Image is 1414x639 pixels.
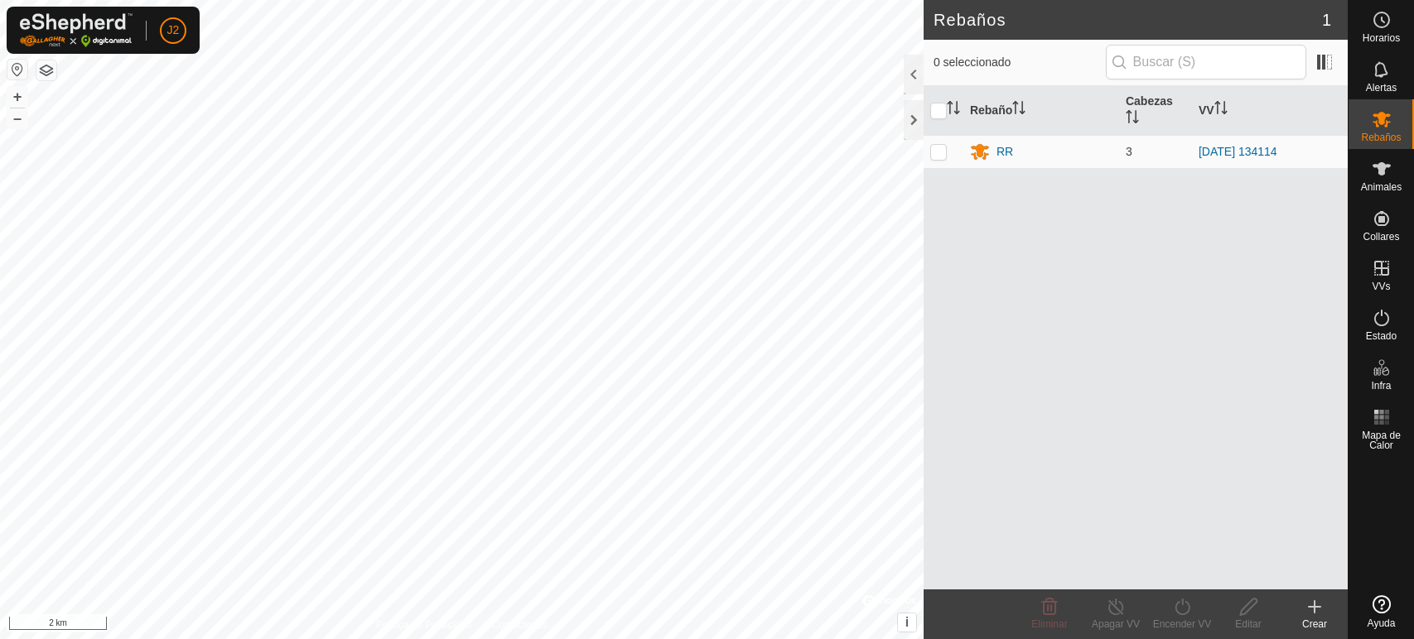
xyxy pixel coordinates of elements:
div: RR [997,143,1013,161]
button: – [7,108,27,128]
input: Buscar (S) [1106,45,1306,79]
button: i [898,613,916,632]
span: Eliminar [1031,618,1067,630]
div: Editar [1215,617,1281,632]
span: 1 [1322,7,1331,32]
div: Apagar VV [1083,617,1149,632]
th: Rebaño [963,86,1119,136]
a: Política de Privacidad [376,617,471,632]
button: Capas del Mapa [36,60,56,80]
p-sorticon: Activar para ordenar [1126,113,1139,126]
button: + [7,87,27,107]
span: 3 [1126,145,1132,158]
span: Alertas [1366,83,1397,93]
span: Mapa de Calor [1353,430,1410,450]
th: Cabezas [1119,86,1192,136]
p-sorticon: Activar para ordenar [1012,103,1026,117]
button: Restablecer Mapa [7,60,27,79]
span: Infra [1371,381,1391,391]
img: Logo Gallagher [20,13,133,47]
p-sorticon: Activar para ordenar [1214,103,1228,117]
h2: Rebaños [934,10,1322,30]
a: Contáctenos [491,617,547,632]
div: Crear [1281,617,1348,632]
span: 0 seleccionado [934,54,1106,71]
a: Ayuda [1349,589,1414,635]
span: Animales [1361,182,1402,192]
span: J2 [167,22,180,39]
span: VVs [1372,281,1390,291]
span: Estado [1366,331,1397,341]
div: Encender VV [1149,617,1215,632]
span: Ayuda [1368,618,1396,628]
span: Horarios [1363,33,1400,43]
span: i [905,615,909,629]
span: Collares [1363,232,1399,242]
span: Rebaños [1361,132,1401,142]
a: [DATE] 134114 [1199,145,1277,158]
p-sorticon: Activar para ordenar [947,103,960,117]
th: VV [1192,86,1348,136]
